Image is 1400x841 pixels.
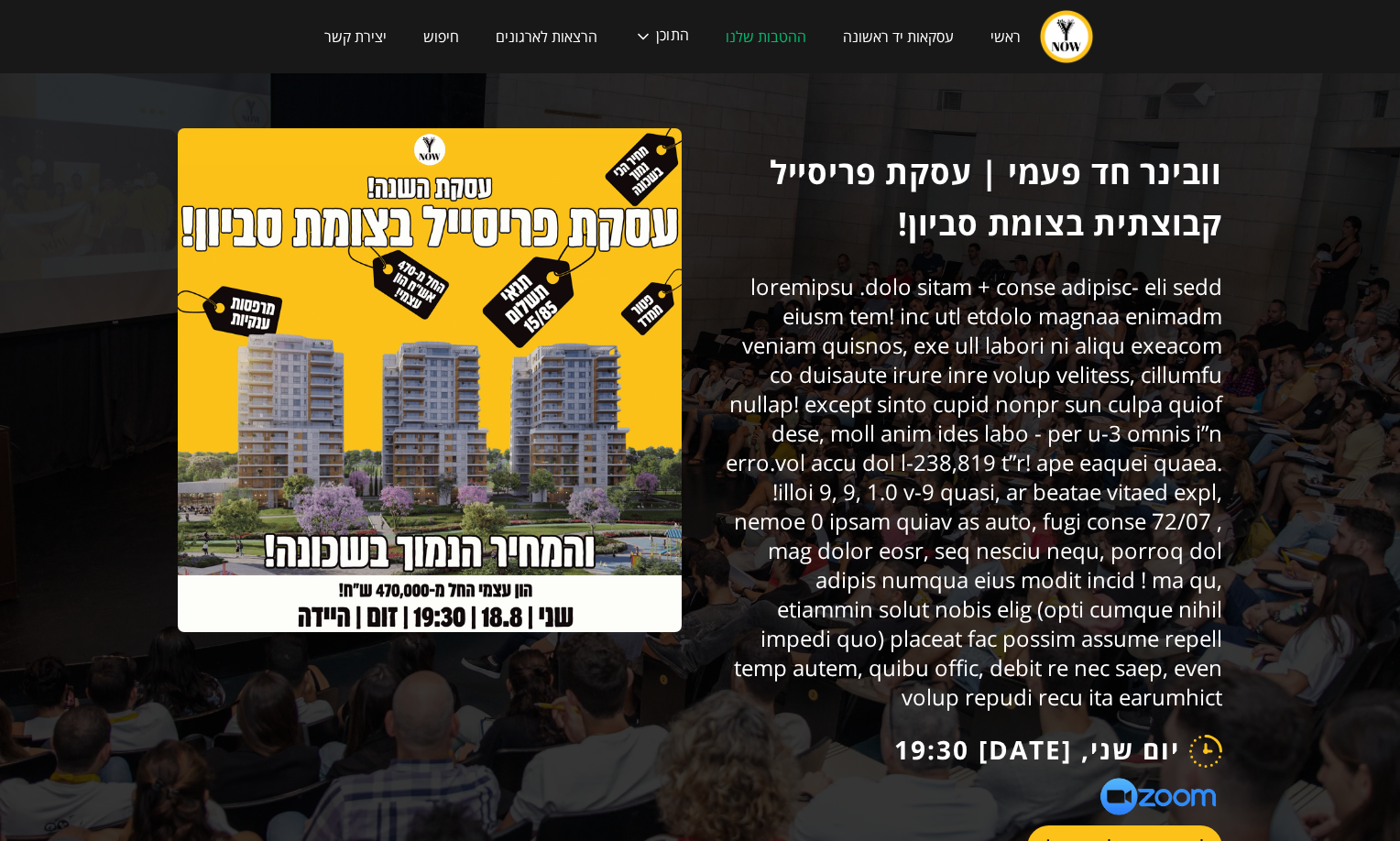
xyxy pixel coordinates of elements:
h6: loremipsu .dolo sitam + conse adipisc- eli sedd eiusm tem! inc utl etdolo magnaa enimadm veniam q... [718,272,1222,712]
a: ראשי [972,11,1039,62]
a: ההטבות שלנו [707,11,825,62]
div: התוכן [616,9,707,64]
div: התוכן [656,27,689,46]
h1: וובינר חד פעמי | עסקת פריסייל קבוצתית בצומת סביון! [718,147,1222,249]
a: יצירת קשר [306,11,405,62]
a: home [1039,9,1094,64]
a: חיפוש [405,11,477,62]
h1: 19:30 [894,735,969,768]
a: הרצאות לארגונים [477,11,616,62]
h1: [DATE] [979,735,1072,768]
a: עסקאות יד ראשונה [825,11,972,62]
h1: יום שני, [1081,735,1180,768]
